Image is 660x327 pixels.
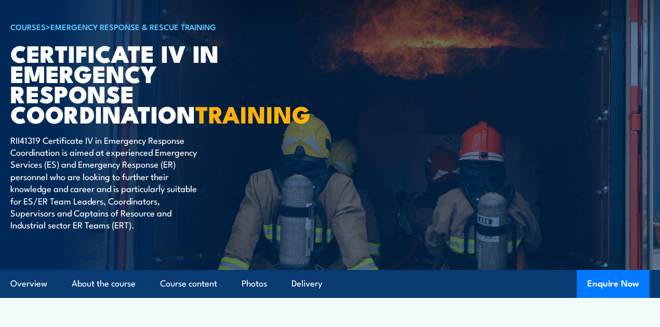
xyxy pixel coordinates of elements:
[10,43,267,124] h1: Certificate IV in Emergency Response Coordination
[292,270,322,297] a: Delivery
[242,270,267,297] a: Photos
[577,270,650,298] button: Enquire Now
[72,270,136,297] a: About the course
[10,21,46,32] a: COURSES
[50,21,216,32] a: Emergency Response & Rescue Training
[10,134,200,231] p: RII41319 Certificate IV in Emergency Response Coordination is aimed at experienced Emergency Serv...
[10,270,47,297] a: Overview
[10,20,267,33] h6: >
[160,270,217,297] a: Course content
[195,96,311,131] strong: TRAINING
